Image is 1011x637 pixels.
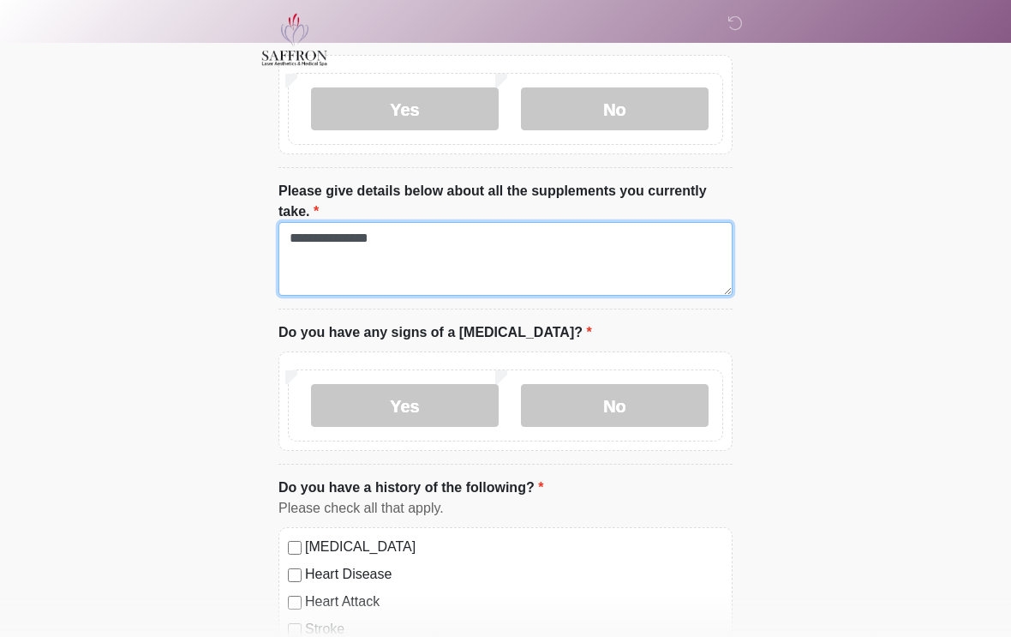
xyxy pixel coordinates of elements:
[261,13,328,66] img: Saffron Laser Aesthetics and Medical Spa Logo
[311,384,499,427] label: Yes
[278,181,733,222] label: Please give details below about all the supplements you currently take.
[278,498,733,519] div: Please check all that apply.
[278,478,543,498] label: Do you have a history of the following?
[305,592,723,612] label: Heart Attack
[305,564,723,585] label: Heart Disease
[278,322,592,343] label: Do you have any signs of a [MEDICAL_DATA]?
[305,537,723,557] label: [MEDICAL_DATA]
[288,623,302,637] input: Stroke
[288,568,302,582] input: Heart Disease
[288,596,302,610] input: Heart Attack
[288,541,302,555] input: [MEDICAL_DATA]
[311,87,499,130] label: Yes
[521,87,709,130] label: No
[521,384,709,427] label: No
